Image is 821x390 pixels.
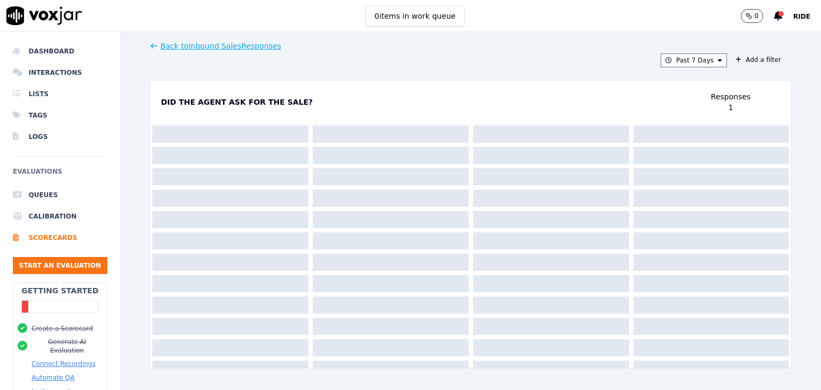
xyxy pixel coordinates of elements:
a: Dashboard [13,41,107,62]
button: Ride [793,10,821,22]
a: Calibration [13,206,107,227]
a: Queues [13,184,107,206]
span: Ride [793,13,810,20]
p: 0 [754,12,758,20]
img: voxjar logo [6,6,82,25]
button: Connect Recordings [32,360,96,368]
button: Past 7 Days [661,53,727,67]
div: 1 [729,102,733,113]
a: Tags [13,105,107,126]
button: 0items in work queue [366,6,465,26]
button: Automate QA [32,373,74,382]
button: Back toInbound SalesResponses [150,41,281,51]
button: Add a filter [731,53,785,66]
button: Create a Scorecard [32,324,93,333]
a: Lists [13,83,107,105]
a: Logs [13,126,107,147]
button: 0 [741,9,774,23]
h2: Getting Started [21,285,98,296]
p: Did the agent ask for the sale? [161,97,313,107]
a: Scorecards [13,227,107,248]
button: Start an Evaluation [13,257,107,274]
p: Responses [711,91,751,102]
a: Interactions [13,62,107,83]
button: Generate AI Evaluation [32,338,103,355]
h6: Evaluations [13,165,107,184]
button: 0 [741,9,763,23]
